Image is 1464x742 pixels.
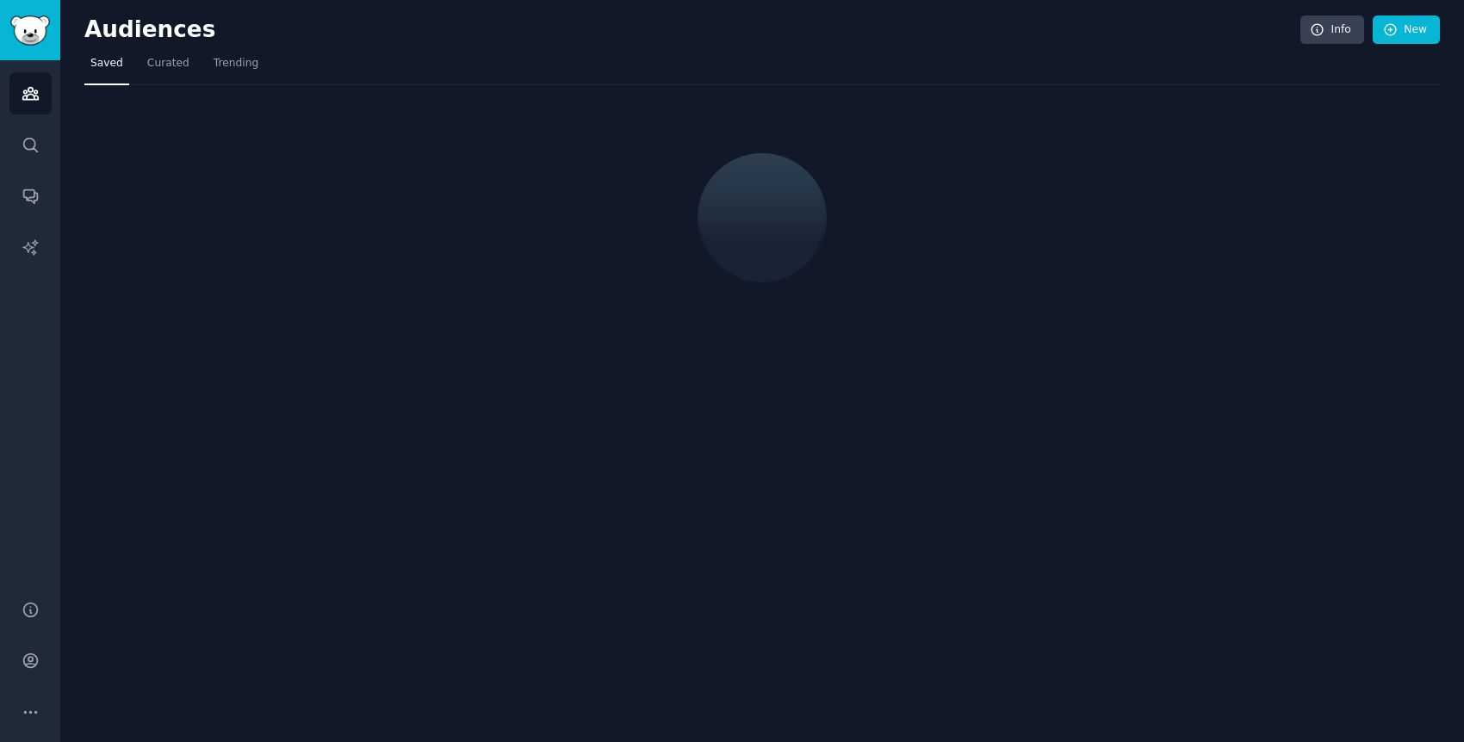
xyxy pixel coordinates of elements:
[141,50,195,85] a: Curated
[214,56,258,71] span: Trending
[1373,15,1440,45] a: New
[1300,15,1364,45] a: Info
[84,16,1300,44] h2: Audiences
[10,15,50,46] img: GummySearch logo
[208,50,264,85] a: Trending
[147,56,189,71] span: Curated
[90,56,123,71] span: Saved
[84,50,129,85] a: Saved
